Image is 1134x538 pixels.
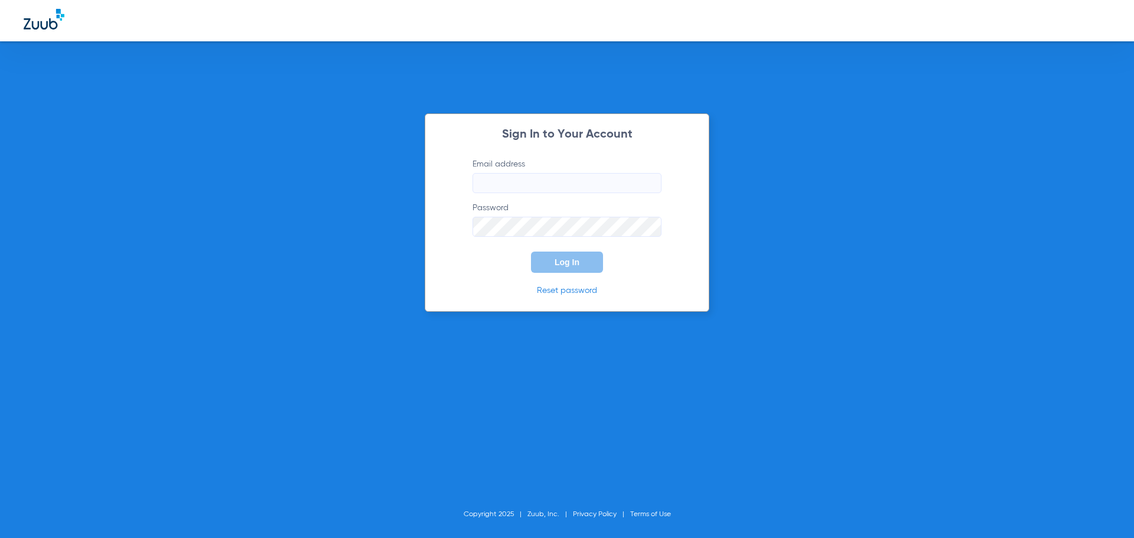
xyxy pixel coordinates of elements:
input: Password [472,217,661,237]
a: Privacy Policy [573,511,617,518]
li: Copyright 2025 [464,508,527,520]
label: Password [472,202,661,237]
img: Zuub Logo [24,9,64,30]
label: Email address [472,158,661,193]
input: Email address [472,173,661,193]
span: Log In [555,257,579,267]
a: Reset password [537,286,597,295]
iframe: Chat Widget [1075,481,1134,538]
button: Log In [531,252,603,273]
a: Terms of Use [630,511,671,518]
li: Zuub, Inc. [527,508,573,520]
h2: Sign In to Your Account [455,129,679,141]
